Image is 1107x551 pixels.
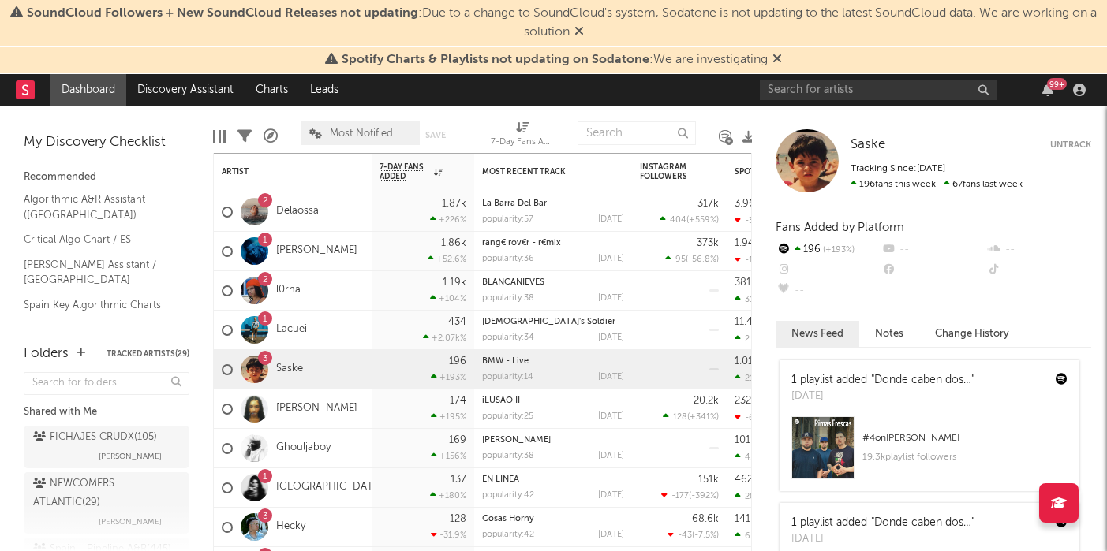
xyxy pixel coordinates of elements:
div: 21.3k [735,373,765,383]
div: [DATE] [598,215,624,224]
span: -56.8 % [688,255,716,264]
span: +559 % [689,216,716,225]
span: 404 [670,216,686,225]
div: popularity: 42 [482,531,534,539]
div: 1.94M [735,238,763,248]
button: Save [425,131,446,140]
span: Spotify Charts & Playlists not updating on Sodatone [342,54,649,66]
span: Dismiss [574,26,584,39]
a: #4on[PERSON_NAME]19.3kplaylist followers [780,416,1079,491]
div: popularity: 34 [482,333,534,342]
span: Tracking Since: [DATE] [851,164,945,173]
button: News Feed [776,321,859,347]
div: 101k [735,435,756,445]
a: Critical Algo Chart / ES [24,231,174,248]
a: [GEOGRAPHIC_DATA] [276,481,383,494]
a: [DEMOGRAPHIC_DATA]'s Soldier [482,318,615,326]
span: 196 fans this week [851,180,936,189]
button: 99+ [1042,84,1053,96]
div: 169 [449,435,466,445]
div: Cosas Horny [482,515,624,523]
div: EN LÍNEA [482,475,624,484]
div: Shared with Me [24,403,189,422]
span: -392 % [691,492,716,501]
a: FICHAJES CRUDX(105)[PERSON_NAME] [24,426,189,468]
div: ( ) [665,254,719,264]
button: Notes [859,321,919,347]
div: -- [776,260,881,281]
a: Cosas Horny [482,515,534,523]
div: 434 [448,317,466,327]
div: 151k [698,475,719,485]
div: +52.6 % [428,254,466,264]
div: [DATE] [598,373,624,382]
div: -- [881,240,985,260]
span: +341 % [690,413,716,422]
div: God's Soldier [482,318,624,326]
a: Spain Key Algorithmic Charts [24,296,174,314]
a: La Barra Del Bar [482,199,547,208]
div: 1.87k [442,199,466,209]
a: [PERSON_NAME] [276,402,357,415]
div: 4.72k [735,452,767,462]
div: 6.99k [735,531,769,541]
div: [DATE] [791,389,974,404]
div: popularity: 42 [482,491,534,500]
div: ( ) [661,490,719,501]
div: Spotify Monthly Listeners [735,167,853,177]
div: -- [986,240,1091,260]
div: popularity: 57 [482,215,533,224]
div: 99 + [1047,78,1067,90]
div: -6.14k [735,412,771,423]
a: Dashboard [50,74,126,106]
div: -31.9 % [431,530,466,540]
a: NEWCOMERS ATLANTIC(29)[PERSON_NAME] [24,472,189,534]
div: 31k [735,294,758,304]
div: NEWCOMERS ATLANTIC ( 29 ) [33,475,176,512]
a: [PERSON_NAME] [276,244,357,258]
div: 196 [776,240,881,260]
div: 1 playlist added [791,372,974,389]
a: Charts [245,74,299,106]
div: BMW - Live [482,357,624,366]
a: Hecky [276,520,305,534]
div: 373k [697,238,719,248]
div: 128 [450,514,466,524]
a: EN LÍNEA [482,475,519,484]
div: 1.01M [735,356,761,367]
div: 19.3k playlist followers [862,448,1068,467]
div: 7-Day Fans Added (7-Day Fans Added) [491,114,554,159]
div: popularity: 38 [482,294,534,303]
div: +195 % [431,411,466,422]
span: 7-Day Fans Added [380,162,430,181]
div: Folders [24,344,69,363]
div: iLUSÃO II [482,396,624,405]
input: Search... [578,121,696,145]
div: [DATE] [791,531,974,547]
div: 174 [450,396,466,406]
div: -- [986,260,1091,281]
span: [PERSON_NAME] [99,447,162,466]
div: 137 [451,475,466,485]
span: : Due to a change to SoundCloud's system, Sodatone is not updating to the latest SoundCloud data.... [27,7,1097,39]
div: Instagram Followers [640,162,695,181]
div: -- [776,281,881,301]
span: 128 [673,413,687,422]
a: [PERSON_NAME] [482,436,551,445]
div: 3.96M [735,199,764,209]
span: +193 % [821,246,855,255]
div: ( ) [668,530,719,540]
span: -7.5 % [694,531,716,540]
div: My Discovery Checklist [24,133,189,152]
div: A&R Pipeline [264,114,278,159]
div: [DATE] [598,452,624,460]
div: +226 % [430,214,466,225]
a: iLUSÃO II [482,396,520,405]
span: SoundCloud Followers + New SoundCloud Releases not updating [27,7,418,20]
div: +156 % [431,451,466,461]
span: : We are investigating [342,54,768,66]
div: 68.6k [692,514,719,524]
div: 381k [735,277,757,288]
a: Discovery Assistant [126,74,245,106]
div: La Barra Del Bar [482,199,624,208]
